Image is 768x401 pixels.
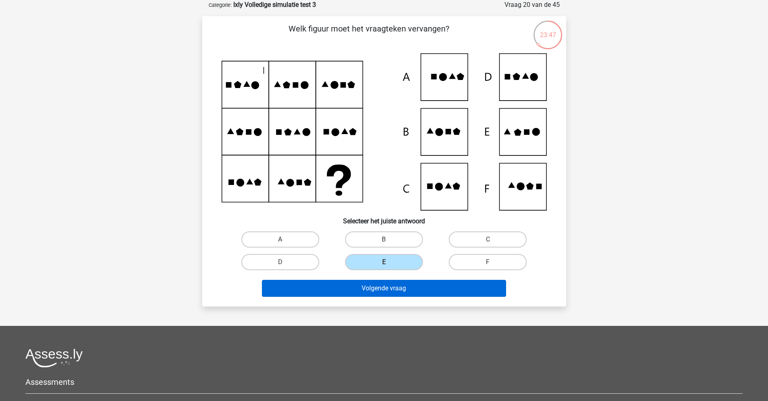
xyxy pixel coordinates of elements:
[345,231,423,248] label: B
[449,254,527,270] label: F
[241,231,319,248] label: A
[233,1,316,8] strong: Ixly Volledige simulatie test 3
[215,211,553,225] h6: Selecteer het juiste antwoord
[25,377,743,387] h5: Assessments
[215,23,523,47] p: Welk figuur moet het vraagteken vervangen?
[241,254,319,270] label: D
[449,231,527,248] label: C
[25,349,83,367] img: Assessly logo
[262,280,506,297] button: Volgende vraag
[345,254,423,270] label: E
[533,20,563,40] div: 23:47
[209,2,232,8] small: Categorie:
